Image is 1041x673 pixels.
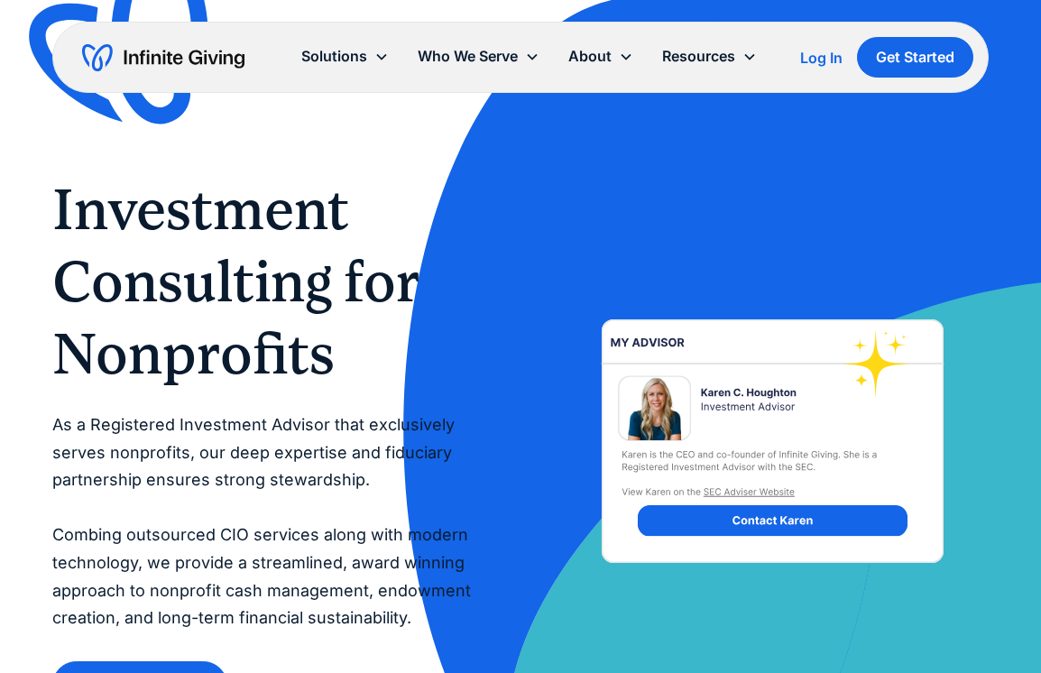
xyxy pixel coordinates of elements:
a: Get Started [857,37,973,78]
div: Solutions [287,37,403,76]
div: Who We Serve [418,44,518,69]
h1: Investment Consulting for Nonprofits [52,173,484,390]
a: Log In [800,47,843,69]
div: Resources [662,44,735,69]
p: As a Registered Investment Advisor that exclusively serves nonprofits, our deep expertise and fid... [52,411,484,632]
div: Log In [800,51,843,65]
div: Who We Serve [403,37,554,76]
div: Resources [648,37,771,76]
a: home [82,43,244,72]
img: investment-advisor-nonprofit-financial [557,256,989,626]
div: Solutions [301,44,367,69]
div: About [554,37,648,76]
div: About [568,44,612,69]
